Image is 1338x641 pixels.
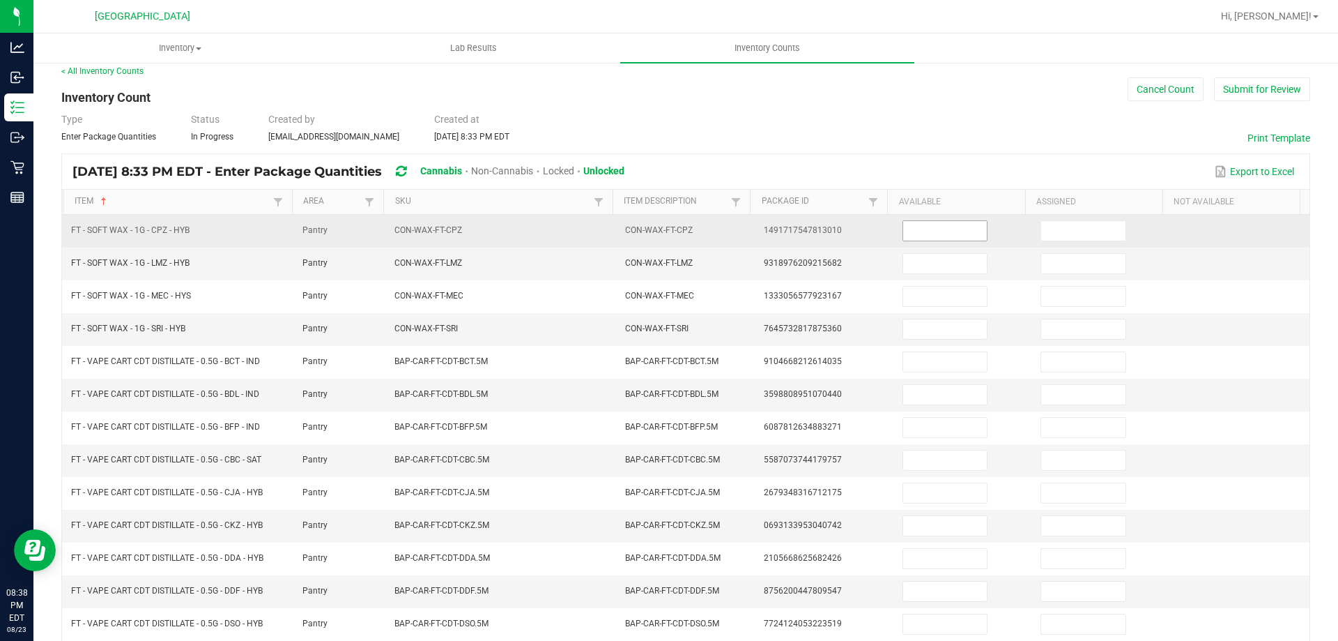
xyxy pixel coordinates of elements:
[764,356,842,366] span: 9104668212614035
[434,132,509,142] span: [DATE] 8:33 PM EDT
[270,193,286,211] a: Filter
[6,624,27,635] p: 08/23
[590,193,607,211] a: Filter
[71,520,263,530] span: FT - VAPE CART CDT DISTILLATE - 0.5G - CKZ - HYB
[71,619,263,628] span: FT - VAPE CART CDT DISTILLATE - 0.5G - DSO - HYB
[98,196,109,207] span: Sortable
[71,455,261,465] span: FT - VAPE CART CDT DISTILLATE - 0.5G - CBC - SAT
[764,455,842,465] span: 5587073744179757
[887,190,1024,215] th: Available
[394,258,462,268] span: CON-WAX-FT-LMZ
[865,193,882,211] a: Filter
[10,70,24,84] inline-svg: Inbound
[75,196,270,207] a: ItemSortable
[34,42,326,54] span: Inventory
[191,132,233,142] span: In Progress
[1128,77,1204,101] button: Cancel Count
[764,324,842,333] span: 7645732817875360
[302,389,328,399] span: Pantry
[625,488,720,497] span: BAP-CAR-FT-CDT-CJA.5M
[716,42,819,54] span: Inventory Counts
[394,619,489,628] span: BAP-CAR-FT-CDT-DSO.5M
[434,114,479,125] span: Created at
[394,356,488,366] span: BAP-CAR-FT-CDT-BCT.5M
[6,587,27,624] p: 08:38 PM EDT
[1247,131,1310,145] button: Print Template
[71,324,185,333] span: FT - SOFT WAX - 1G - SRI - HYB
[394,586,489,596] span: BAP-CAR-FT-CDT-DDF.5M
[625,324,689,333] span: CON-WAX-FT-SRI
[625,455,720,465] span: BAP-CAR-FT-CDT-CBC.5M
[10,130,24,144] inline-svg: Outbound
[361,193,378,211] a: Filter
[394,422,487,432] span: BAP-CAR-FT-CDT-BFP.5M
[302,422,328,432] span: Pantry
[543,165,574,176] span: Locked
[625,553,721,563] span: BAP-CAR-FT-CDT-DDA.5M
[394,291,463,301] span: CON-WAX-FT-MEC
[95,10,190,22] span: [GEOGRAPHIC_DATA]
[728,193,744,211] a: Filter
[191,114,220,125] span: Status
[1214,77,1310,101] button: Submit for Review
[71,258,190,268] span: FT - SOFT WAX - 1G - LMZ - HYB
[268,132,399,142] span: [EMAIL_ADDRESS][DOMAIN_NAME]
[1162,190,1300,215] th: Not Available
[625,422,718,432] span: BAP-CAR-FT-CDT-BFP.5M
[625,356,718,366] span: BAP-CAR-FT-CDT-BCT.5M
[302,520,328,530] span: Pantry
[624,196,728,207] a: Item DescriptionSortable
[394,520,489,530] span: BAP-CAR-FT-CDT-CKZ.5M
[268,114,315,125] span: Created by
[71,225,190,235] span: FT - SOFT WAX - 1G - CPZ - HYB
[1221,10,1312,22] span: Hi, [PERSON_NAME]!
[764,488,842,497] span: 2679348316712175
[302,488,328,497] span: Pantry
[302,619,328,628] span: Pantry
[10,40,24,54] inline-svg: Analytics
[764,422,842,432] span: 6087812634883271
[764,291,842,301] span: 1333056577923167
[61,90,151,105] span: Inventory Count
[302,225,328,235] span: Pantry
[625,389,718,399] span: BAP-CAR-FT-CDT-BDL.5M
[302,291,328,301] span: Pantry
[10,100,24,114] inline-svg: Inventory
[420,165,462,176] span: Cannabis
[762,196,866,207] a: Package IdSortable
[14,529,56,571] iframe: Resource center
[394,553,490,563] span: BAP-CAR-FT-CDT-DDA.5M
[395,196,590,207] a: SKUSortable
[302,553,328,563] span: Pantry
[71,356,260,366] span: FT - VAPE CART CDT DISTILLATE - 0.5G - BCT - IND
[1211,160,1298,183] button: Export to Excel
[394,488,489,497] span: BAP-CAR-FT-CDT-CJA.5M
[302,258,328,268] span: Pantry
[394,389,488,399] span: BAP-CAR-FT-CDT-BDL.5M
[620,33,914,63] a: Inventory Counts
[71,553,263,563] span: FT - VAPE CART CDT DISTILLATE - 0.5G - DDA - HYB
[764,520,842,530] span: 0693133953040742
[327,33,620,63] a: Lab Results
[10,190,24,204] inline-svg: Reports
[71,586,263,596] span: FT - VAPE CART CDT DISTILLATE - 0.5G - DDF - HYB
[764,619,842,628] span: 7724124053223519
[431,42,516,54] span: Lab Results
[71,422,260,432] span: FT - VAPE CART CDT DISTILLATE - 0.5G - BFP - IND
[471,165,533,176] span: Non-Cannabis
[71,291,191,301] span: FT - SOFT WAX - 1G - MEC - HYS
[61,66,144,76] a: < All Inventory Counts
[394,455,489,465] span: BAP-CAR-FT-CDT-CBC.5M
[625,619,719,628] span: BAP-CAR-FT-CDT-DSO.5M
[764,225,842,235] span: 1491717547813010
[394,225,462,235] span: CON-WAX-FT-CPZ
[764,553,842,563] span: 2105668625682426
[625,225,693,235] span: CON-WAX-FT-CPZ
[302,455,328,465] span: Pantry
[1025,190,1162,215] th: Assigned
[303,196,361,207] a: AreaSortable
[302,586,328,596] span: Pantry
[61,132,156,142] span: Enter Package Quantities
[302,324,328,333] span: Pantry
[625,586,719,596] span: BAP-CAR-FT-CDT-DDF.5M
